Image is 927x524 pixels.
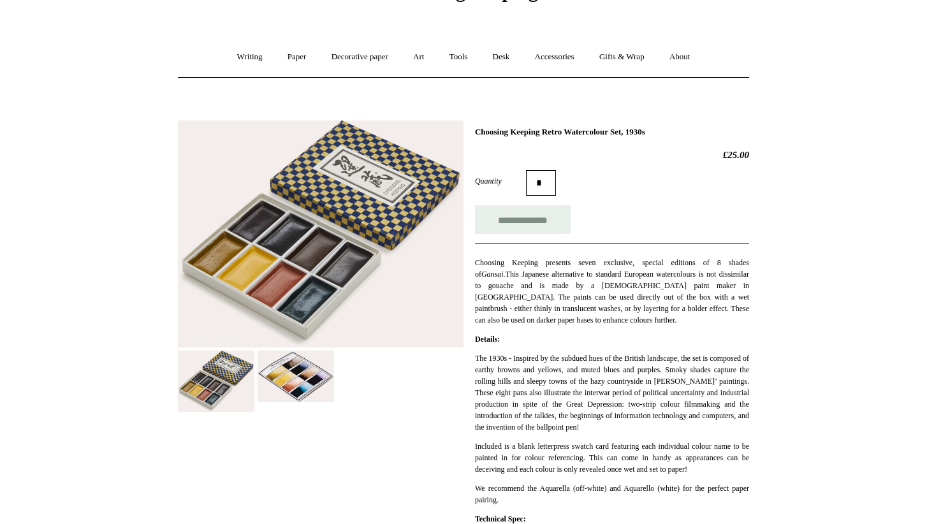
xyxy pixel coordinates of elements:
h1: Choosing Keeping Retro Watercolour Set, 1930s [475,127,749,137]
a: Paper [276,40,318,74]
a: Tools [438,40,479,74]
a: Decorative paper [320,40,400,74]
img: Choosing Keeping Retro Watercolour Set, 1930s [178,351,254,412]
a: Writing [226,40,274,74]
h2: £25.00 [475,149,749,161]
a: Accessories [523,40,586,74]
label: Quantity [475,175,526,187]
p: We recommend the Aquarella (off-white) and Aquarello (white) for the perfect paper pairing. [475,483,749,506]
a: Desk [481,40,522,74]
p: Choosing Keeping presents seven exclusive, special editions of 8 shades of This Japanese alternat... [475,257,749,326]
img: Choosing Keeping Retro Watercolour Set, 1930s [178,120,463,348]
strong: Technical Spec: [475,514,526,523]
a: Art [402,40,435,74]
a: Gifts & Wrap [588,40,656,74]
strong: Details: [475,335,500,344]
em: Gansai. [481,270,506,279]
p: The 1930s - Inspired by the subdued hues of the British landscape, the set is composed of earthy ... [475,353,749,433]
img: Choosing Keeping Retro Watercolour Set, 1930s [258,351,334,402]
p: Included is a blank letterpress swatch card featuring each individual colour name to be painted i... [475,440,749,475]
a: About [658,40,702,74]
